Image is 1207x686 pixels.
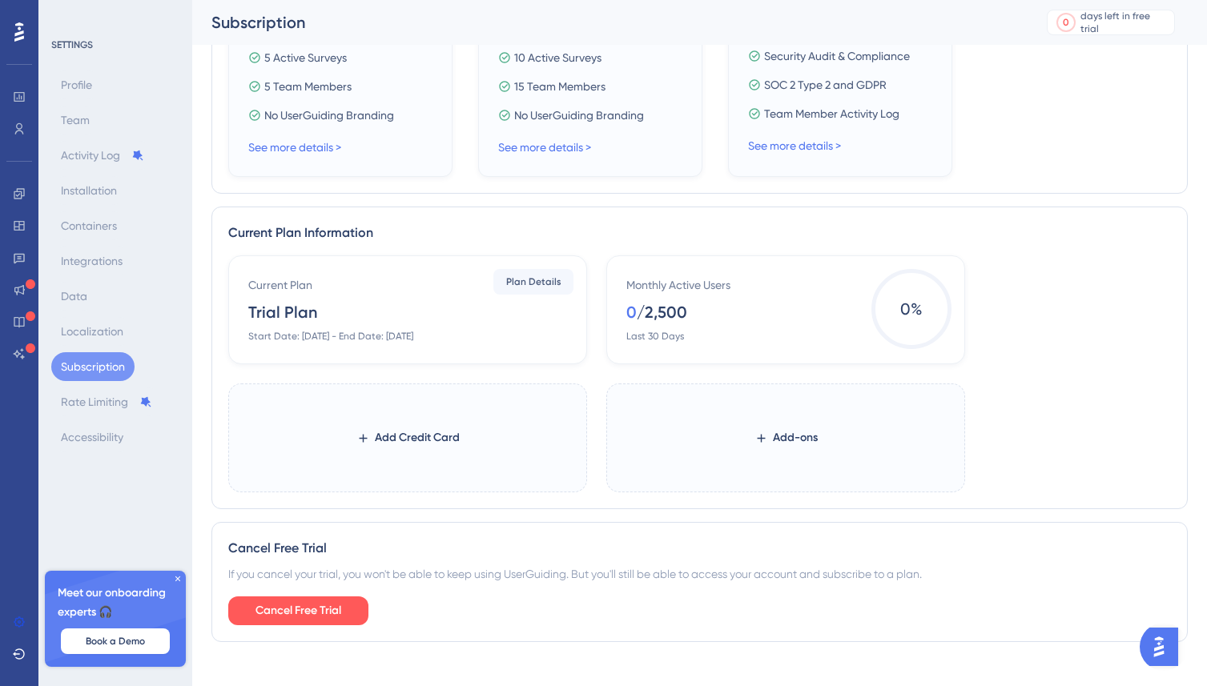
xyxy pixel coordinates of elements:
div: 0 [1063,16,1069,29]
div: Subscription [211,11,1007,34]
span: No UserGuiding Branding [264,106,394,125]
div: If you cancel your trial, you won't be able to keep using UserGuiding. But you'll still be able t... [228,564,1171,584]
button: Integrations [51,247,132,275]
button: Book a Demo [61,628,170,654]
a: See more details > [498,141,591,154]
span: Book a Demo [86,635,145,648]
button: Subscription [51,352,135,381]
button: Accessibility [51,423,133,451]
span: Add Credit Card [375,428,460,447]
button: Containers [51,211,127,240]
span: Add-ons [773,428,818,447]
span: 5 Active Surveys [264,48,347,67]
div: / 2,500 [637,301,687,323]
button: Plan Details [493,269,573,295]
div: 0 [626,301,637,323]
span: 0 % [871,269,952,349]
div: Start Date: [DATE] - End Date: [DATE] [248,330,413,343]
span: SOC 2 Type 2 and GDPR [764,75,887,94]
span: 15 Team Members [514,77,606,96]
iframe: UserGuiding AI Assistant Launcher [1140,623,1188,671]
span: 5 Team Members [264,77,352,96]
button: Localization [51,317,133,346]
div: Last 30 Days [626,330,684,343]
span: Meet our onboarding experts 🎧 [58,584,173,622]
button: Activity Log [51,141,154,170]
button: Cancel Free Trial [228,596,368,625]
span: Plan Details [506,275,561,288]
button: Profile [51,70,102,99]
div: SETTINGS [51,38,181,51]
div: Monthly Active Users [626,275,730,295]
div: days left in free trial [1080,10,1169,35]
a: See more details > [748,139,841,152]
a: See more details > [248,141,341,154]
span: Team Member Activity Log [764,104,899,123]
button: Team [51,106,99,134]
div: Current Plan Information [228,223,1171,243]
button: Add Credit Card [331,423,485,452]
span: No UserGuiding Branding [514,106,644,125]
span: Cancel Free Trial [255,601,341,620]
button: Installation [51,176,127,205]
span: 10 Active Surveys [514,48,601,67]
span: Security Audit & Compliance [764,46,910,66]
div: Cancel Free Trial [228,539,1171,558]
div: Trial Plan [248,301,317,323]
button: Data [51,282,97,311]
button: Rate Limiting [51,387,162,416]
div: Current Plan [248,275,312,295]
button: Add-ons [729,423,843,452]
